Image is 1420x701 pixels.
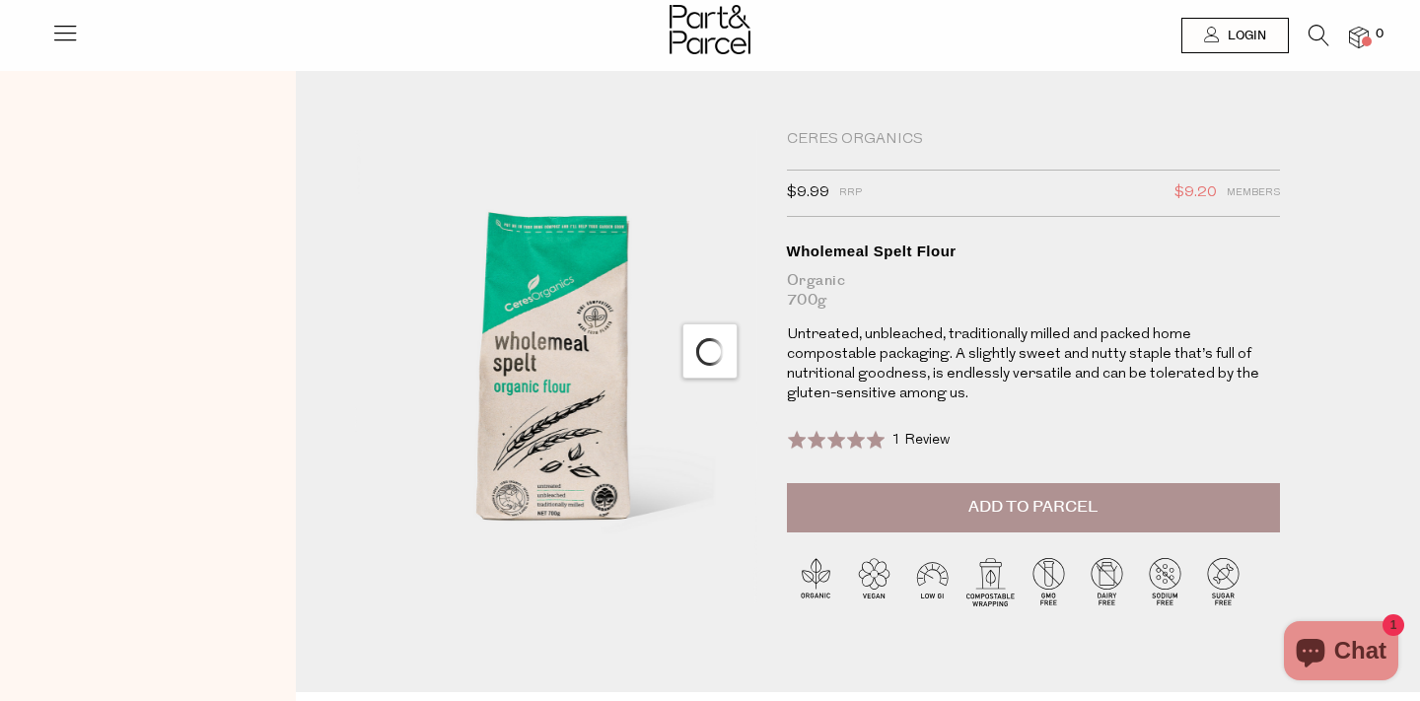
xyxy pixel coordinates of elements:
img: P_P-ICONS-Live_Bec_V11_Sodium_Free.svg [1136,552,1194,610]
img: P_P-ICONS-Live_Bec_V11_Sugar_Free.svg [1194,552,1252,610]
img: P_P-ICONS-Live_Bec_V11_Organic.svg [787,552,845,610]
span: 1 Review [891,433,950,448]
img: Wholemeal Spelt Flour [355,130,757,604]
span: $9.20 [1174,180,1217,206]
span: RRP [839,180,862,206]
span: Login [1223,28,1266,44]
img: Part&Parcel [670,5,750,54]
img: P_P-ICONS-Live_Bec_V11_Low_Gi.svg [903,552,961,610]
span: Members [1227,180,1280,206]
div: Organic 700g [787,271,1280,311]
inbox-online-store-chat: Shopify online store chat [1278,621,1404,685]
img: P_P-ICONS-Live_Bec_V11_Compostable_Wrapping.svg [961,552,1020,610]
a: 0 [1349,27,1369,47]
span: Add to Parcel [968,496,1098,519]
p: Untreated, unbleached, traditionally milled and packed home compostable packaging. A slightly swe... [787,325,1280,404]
img: P_P-ICONS-Live_Bec_V11_Vegan.svg [845,552,903,610]
span: $9.99 [787,180,829,206]
img: P_P-ICONS-Live_Bec_V11_GMO_Free.svg [1020,552,1078,610]
span: 0 [1371,26,1388,43]
div: Wholemeal Spelt Flour [787,242,1280,261]
img: P_P-ICONS-Live_Bec_V11_Dairy_Free.svg [1078,552,1136,610]
div: Ceres Organics [787,130,1280,150]
a: Login [1181,18,1289,53]
button: Add to Parcel [787,483,1280,532]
